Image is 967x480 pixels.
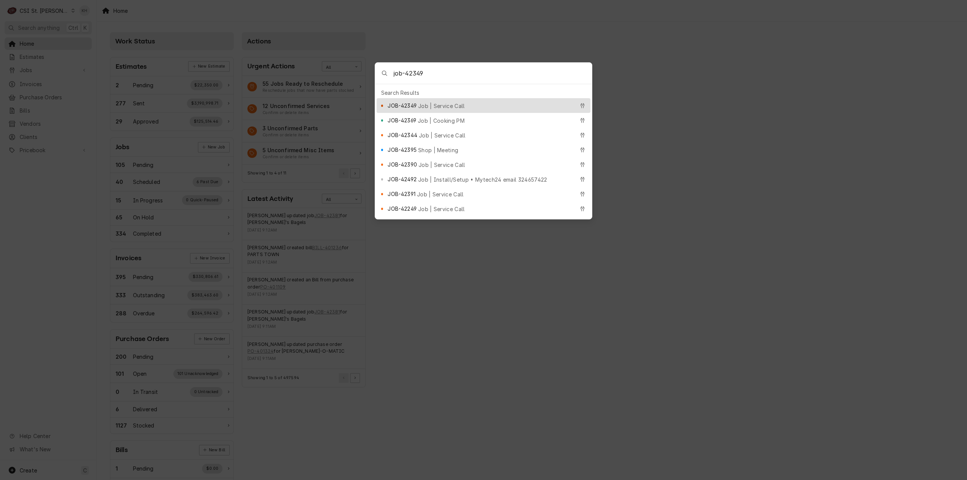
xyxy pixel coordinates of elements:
[377,87,590,98] div: Search Results
[375,62,592,219] div: Global Command Menu
[418,117,465,125] span: Job | Cooking PM
[418,102,465,110] span: Job | Service Call
[388,175,416,183] span: JOB-42492
[418,205,465,213] span: Job | Service Call
[388,146,416,154] span: JOB-42395
[394,63,592,84] input: Search anything
[388,131,417,139] span: JOB-42344
[417,190,464,198] span: Job | Service Call
[418,176,547,184] span: Job | Install/Setup • Mytech24 email 324657422
[388,116,416,124] span: JOB-42369
[388,102,416,110] span: JOB-42349
[418,146,458,154] span: Shop | Meeting
[419,161,465,169] span: Job | Service Call
[388,161,417,168] span: JOB-42390
[388,190,415,198] span: JOB-42391
[388,205,416,213] span: JOB-42249
[419,131,466,139] span: Job | Service Call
